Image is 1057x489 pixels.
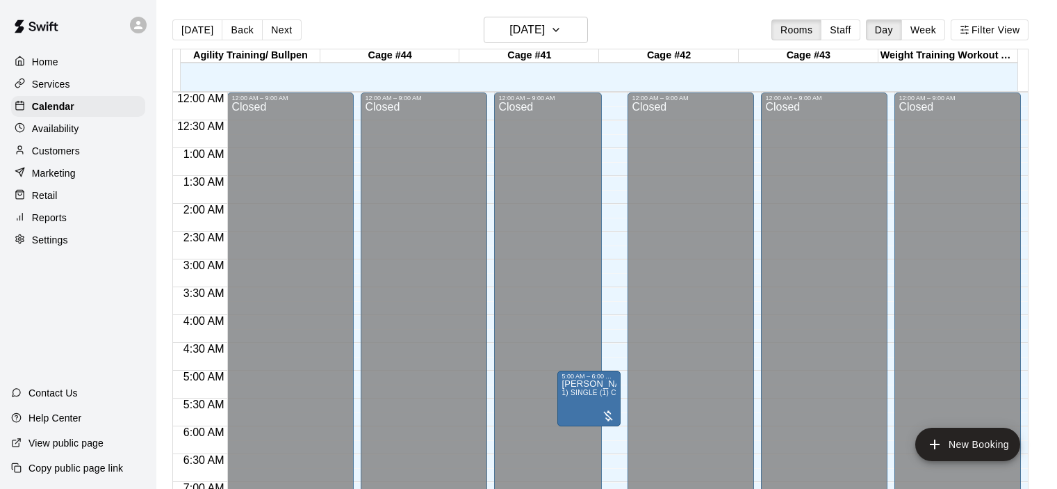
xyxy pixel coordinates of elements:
[915,428,1020,461] button: add
[320,49,460,63] div: Cage #44
[28,461,123,475] p: Copy public page link
[11,141,145,161] a: Customers
[509,20,545,40] h6: [DATE]
[172,19,222,40] button: [DATE]
[180,371,228,383] span: 5:00 AM
[28,436,104,450] p: View public page
[28,411,81,425] p: Help Center
[951,19,1029,40] button: Filter View
[11,118,145,139] a: Availability
[32,144,80,158] p: Customers
[771,19,821,40] button: Rooms
[365,95,483,102] div: 12:00 AM – 9:00 AM
[11,230,145,250] a: Settings
[32,99,74,113] p: Calendar
[32,211,67,225] p: Reports
[180,315,228,327] span: 4:00 AM
[765,95,883,102] div: 12:00 AM – 9:00 AM
[180,426,228,438] span: 6:00 AM
[181,49,320,63] div: Agility Training/ Bullpen
[562,389,710,396] span: 1) SINGLE (1) CAGE RENTAL (#41,#42,#43)
[180,232,228,243] span: 2:30 AM
[599,49,739,63] div: Cage #42
[901,19,945,40] button: Week
[28,386,78,400] p: Contact Us
[32,233,68,247] p: Settings
[557,371,621,426] div: 5:00 AM – 6:00 AM: 1) SINGLE (1) CAGE RENTAL (#41,#42,#43)
[32,77,70,91] p: Services
[866,19,902,40] button: Day
[32,55,58,69] p: Home
[180,259,228,271] span: 3:00 AM
[11,185,145,206] a: Retail
[632,95,750,102] div: 12:00 AM – 9:00 AM
[32,166,76,180] p: Marketing
[562,373,616,380] div: 5:00 AM – 6:00 AM
[222,19,263,40] button: Back
[180,399,228,410] span: 5:30 AM
[231,95,350,102] div: 12:00 AM – 9:00 AM
[821,19,860,40] button: Staff
[180,204,228,216] span: 2:00 AM
[262,19,301,40] button: Next
[180,343,228,355] span: 4:30 AM
[11,51,145,72] a: Home
[878,49,1018,63] div: Weight Training Workout Area
[459,49,599,63] div: Cage #41
[174,93,228,104] span: 12:00 AM
[180,176,228,188] span: 1:30 AM
[180,287,228,299] span: 3:30 AM
[180,148,228,160] span: 1:00 AM
[174,120,228,132] span: 12:30 AM
[32,189,58,202] p: Retail
[32,122,79,136] p: Availability
[498,95,598,102] div: 12:00 AM – 9:00 AM
[484,17,588,43] button: [DATE]
[180,454,228,466] span: 6:30 AM
[11,74,145,95] a: Services
[899,95,1017,102] div: 12:00 AM – 9:00 AM
[11,96,145,117] a: Calendar
[739,49,878,63] div: Cage #43
[11,163,145,184] a: Marketing
[11,207,145,228] a: Reports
